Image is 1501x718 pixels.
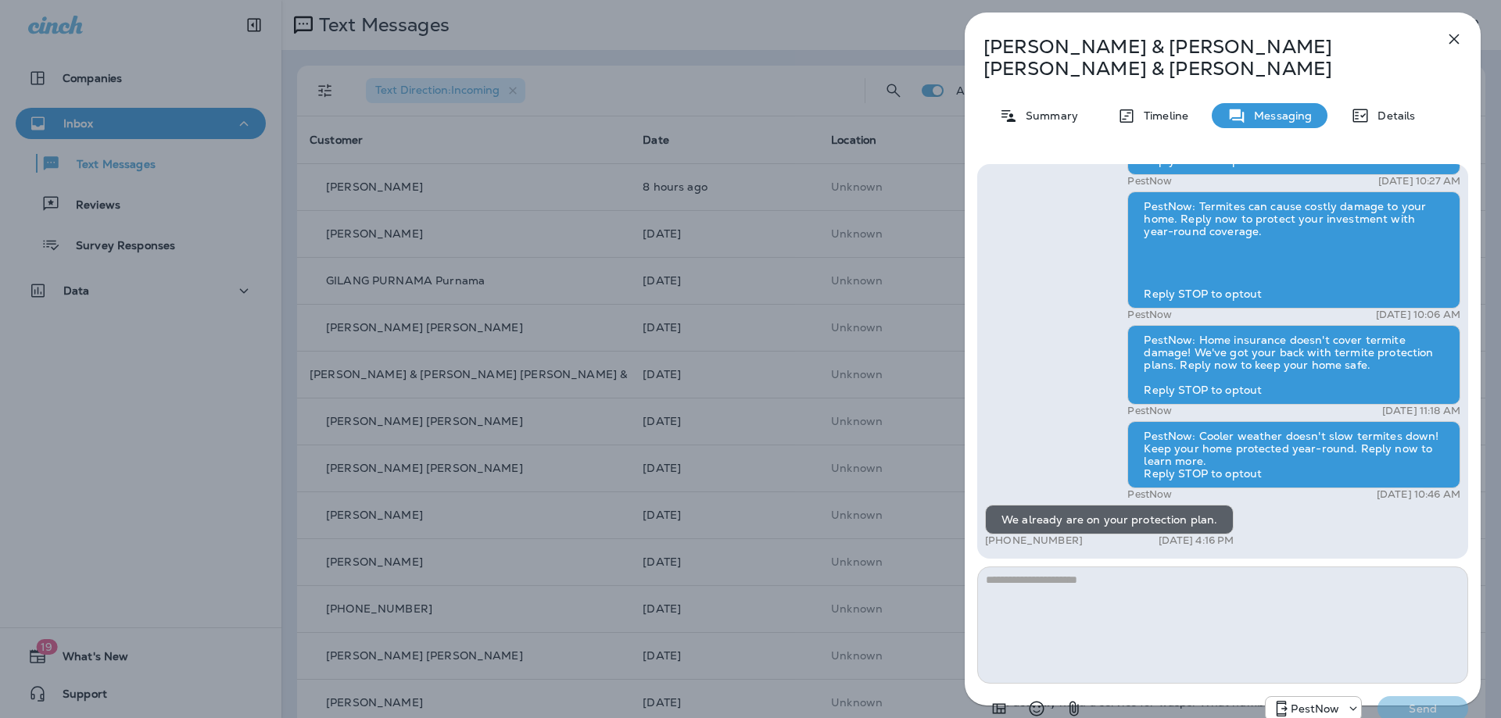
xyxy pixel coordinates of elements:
p: [DATE] 11:18 AM [1382,405,1460,417]
div: +1 (703) 691-5149 [1266,699,1361,718]
p: PestNow [1127,309,1172,321]
p: Summary [1018,109,1078,122]
p: [DATE] 10:46 AM [1377,488,1460,501]
p: Details [1370,109,1415,122]
div: We already are on your protection plan. [985,505,1234,534]
p: [DATE] 10:06 AM [1376,309,1460,321]
p: PestNow [1127,405,1172,417]
div: PestNow: Home insurance doesn't cover termite damage! We've got your back with termite protection... [1127,325,1460,405]
p: Timeline [1136,109,1188,122]
p: PestNow [1127,175,1172,188]
p: [DATE] 10:27 AM [1378,175,1460,188]
p: PestNow [1127,488,1172,501]
p: [DATE] 4:16 PM [1159,534,1234,547]
p: [PERSON_NAME] & [PERSON_NAME] [PERSON_NAME] & [PERSON_NAME] [983,36,1410,80]
div: PestNow: Termites can cause costly damage to your home. Reply now to protect your investment with... [1127,191,1460,309]
p: Messaging [1246,109,1312,122]
div: PestNow: Cooler weather doesn't slow termites down! Keep your home protected year-round. Reply no... [1127,421,1460,488]
p: PestNow [1291,702,1339,715]
p: [PHONE_NUMBER] [985,534,1083,547]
